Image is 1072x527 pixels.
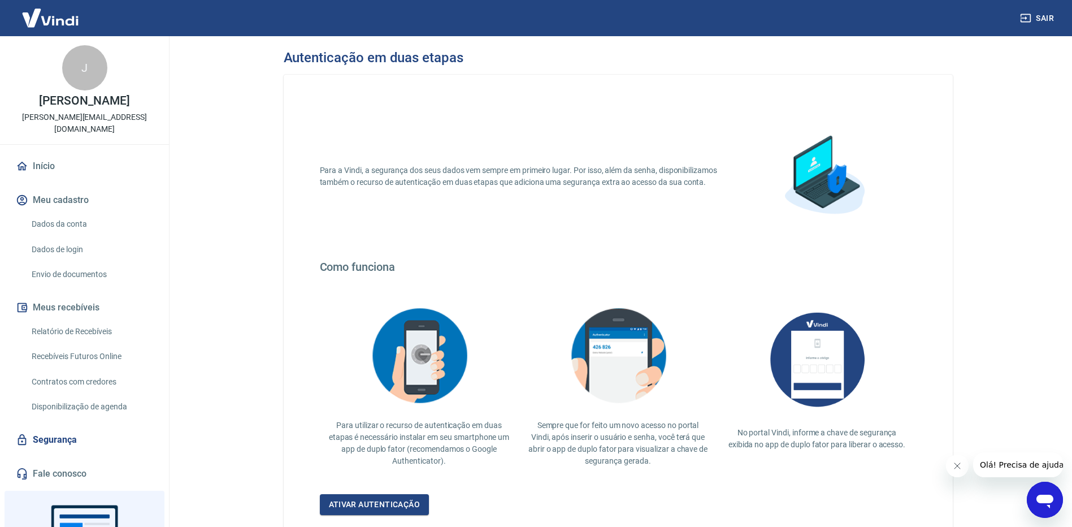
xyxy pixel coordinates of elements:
[528,420,709,467] p: Sempre que for feito um novo acesso no portal Vindi, após inserir o usuário e senha, você terá qu...
[363,301,476,411] img: explication-mfa2.908d58f25590a47144d3.png
[320,494,429,515] a: Ativar autenticação
[761,301,874,418] img: AUbNX1O5CQAAAABJRU5ErkJggg==
[14,188,155,213] button: Meu cadastro
[27,370,155,394] a: Contratos com credores
[329,420,510,467] p: Para utilizar o recurso de autenticação em duas etapas é necessário instalar em seu smartphone um...
[946,455,969,477] iframe: Fechar mensagem
[27,238,155,261] a: Dados de login
[27,213,155,236] a: Dados da conta
[7,8,95,17] span: Olá! Precisa de ajuda?
[27,345,155,368] a: Recebíveis Futuros Online
[14,461,155,486] a: Fale conosco
[1027,482,1063,518] iframe: Botão para abrir a janela de mensagens
[727,427,908,451] p: No portal Vindi, informe a chave de segurança exibida no app de duplo fator para liberar o acesso.
[1018,8,1058,29] button: Sair
[767,120,880,233] img: explication-mfa1.88a31355a892c34851cc.png
[562,301,675,411] img: explication-mfa3.c449ef126faf1c3e3bb9.png
[39,95,129,107] p: [PERSON_NAME]
[27,395,155,418] a: Disponibilização de agenda
[284,50,463,66] h3: Autenticação em duas etapas
[14,154,155,179] a: Início
[27,263,155,286] a: Envio de documentos
[27,320,155,343] a: Relatório de Recebíveis
[973,452,1063,477] iframe: Mensagem da empresa
[14,1,87,35] img: Vindi
[320,165,731,188] p: Para a Vindi, a segurança dos seus dados vem sempre em primeiro lugar. Por isso, além da senha, d...
[62,45,107,90] div: J
[14,295,155,320] button: Meus recebíveis
[320,260,917,274] h4: Como funciona
[14,427,155,452] a: Segurança
[9,111,160,135] p: [PERSON_NAME][EMAIL_ADDRESS][DOMAIN_NAME]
